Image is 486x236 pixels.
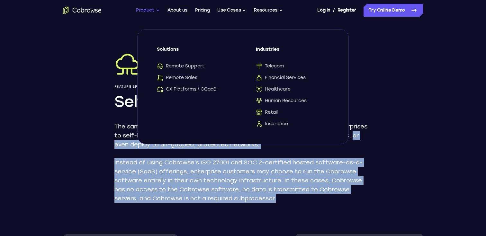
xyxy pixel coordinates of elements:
[114,91,372,112] h1: Self-Hosted Deployments
[256,109,329,116] a: RetailRetail
[256,74,306,81] span: Financial Services
[114,85,372,89] p: Feature Spotlight
[254,4,283,17] button: Resources
[364,4,423,17] a: Try Online Demo
[157,63,204,69] span: Remote Support
[256,74,329,81] a: Financial ServicesFinancial Services
[195,4,210,17] a: Pricing
[256,46,329,58] span: Industries
[157,74,197,81] span: Remote Sales
[157,86,216,92] span: CX Platforms / CCaaS
[256,86,329,92] a: HealthcareHealthcare
[256,63,329,69] a: TelecomTelecom
[157,86,230,92] a: CX Platforms / CCaaSCX Platforms / CCaaS
[63,6,102,14] a: Go to the home page
[157,74,230,81] a: Remote SalesRemote Sales
[256,109,262,116] img: Retail
[114,51,140,77] img: Self-Hosted Deployments
[256,63,284,69] span: Telecom
[217,4,246,17] button: Use Cases
[256,121,288,127] span: Insurance
[337,4,356,17] a: Register
[256,63,262,69] img: Telecom
[157,86,163,92] img: CX Platforms / CCaaS
[136,4,160,17] button: Product
[157,46,230,58] span: Solutions
[256,98,262,104] img: Human Resources
[256,86,262,92] img: Healthcare
[167,4,187,17] a: About us
[157,63,230,69] a: Remote SupportRemote Support
[157,63,163,69] img: Remote Support
[317,4,330,17] a: Log In
[256,86,291,92] span: Healthcare
[256,98,307,104] span: Human Resources
[157,74,163,81] img: Remote Sales
[114,158,372,203] p: Instead of using Cobrowse’s ISO 27001 and SOC 2-certified hosted software-as-a-service (SaaS) off...
[256,74,262,81] img: Financial Services
[256,121,262,127] img: Insurance
[256,109,278,116] span: Retail
[333,6,335,14] span: /
[256,98,329,104] a: Human ResourcesHuman Resources
[256,121,329,127] a: InsuranceInsurance
[114,122,372,149] p: The same Cobrowse software which runs in the cloud is also available for enterprises to self-host...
